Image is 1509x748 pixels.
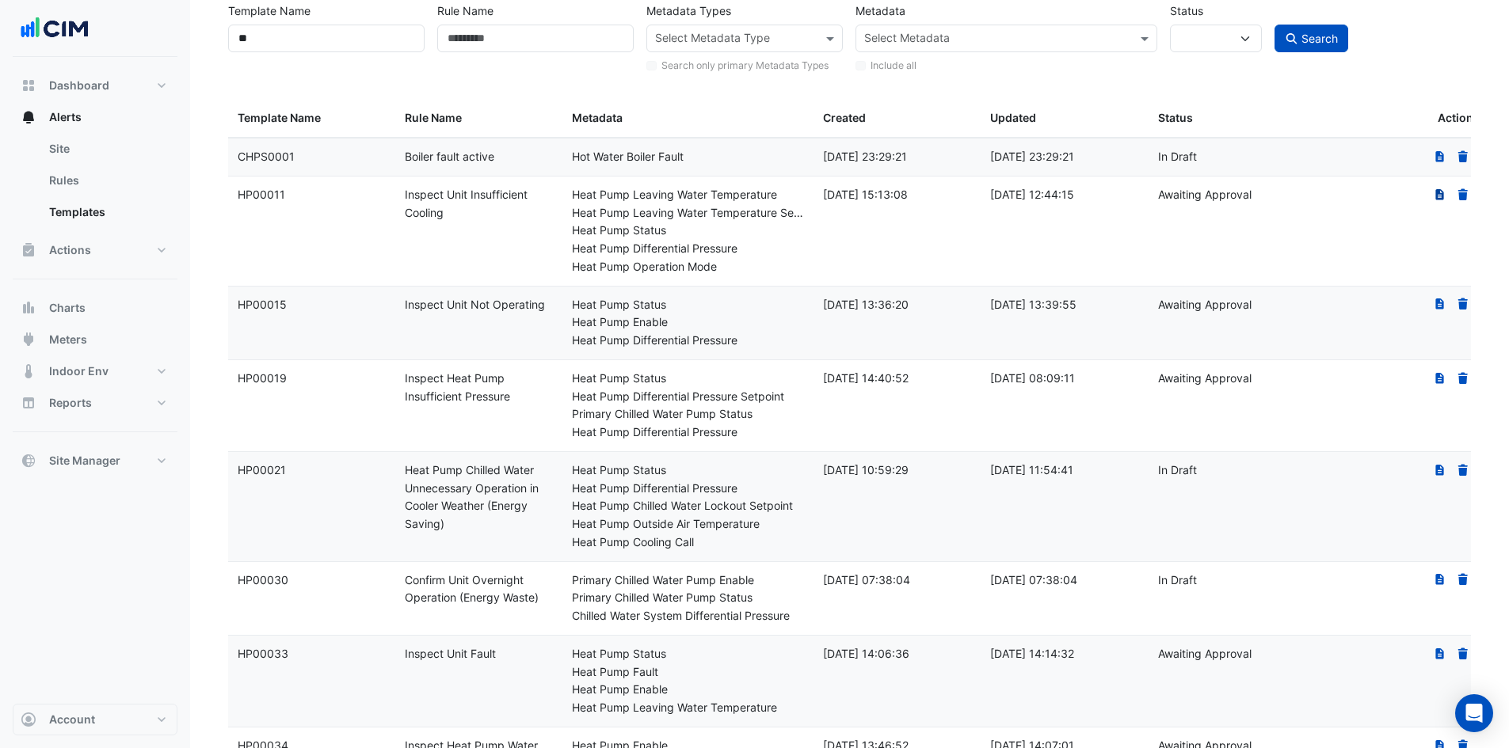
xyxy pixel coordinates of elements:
[405,111,462,124] span: Rule Name
[49,363,109,379] span: Indoor Env
[1456,463,1470,477] a: Delete
[21,242,36,258] app-icon: Actions
[661,59,829,73] label: Search only primary Metadata Types
[572,645,804,663] div: Heat Pump Status
[1158,573,1197,587] span: In Draft
[871,59,916,73] label: Include all
[405,645,553,663] div: Inspect Unit Fault
[572,699,804,717] div: Heat Pump Leaving Water Temperature
[405,571,553,608] div: Confirm Unit Overnight Operation (Energy Waste)
[36,133,177,165] a: Site
[1456,573,1470,587] a: Delete
[405,370,553,406] div: Inspect Heat Pump Insufficient Pressure
[1275,25,1349,52] button: Search
[1158,371,1252,385] span: Awaiting Approval
[572,388,804,406] div: Heat Pump Differential Pressure Setpoint
[36,165,177,196] a: Rules
[238,148,386,166] div: CHPS0001
[13,292,177,324] button: Charts
[572,423,804,442] div: Heat Pump Differential Pressure
[1433,463,1447,477] fa-icon: The template has an existing draft. Click 'Edit' if you would like to update the draft.
[823,461,971,480] div: [DATE] 10:59:29
[1433,573,1447,587] fa-icon: The template has an existing draft. Click 'Edit' if you would like to update the draft.
[36,196,177,228] a: Templates
[13,355,177,387] button: Indoor Env
[238,571,386,590] div: HP00030
[13,70,177,101] button: Dashboard
[990,461,1138,480] div: [DATE] 11:54:41
[1301,32,1338,45] span: Search
[572,533,804,552] div: Heat Pump Cooling Call
[1158,188,1252,201] span: Awaiting Approval
[572,296,804,314] div: Heat Pump Status
[572,111,623,124] span: Metadata
[572,186,804,204] div: Heat Pump Leaving Water Temperature
[21,453,36,469] app-icon: Site Manager
[1158,463,1197,477] span: In Draft
[13,101,177,133] button: Alerts
[49,395,92,411] span: Reports
[405,186,553,222] div: Inspect Unit Insufficient Cooling
[990,111,1036,124] span: Updated
[572,515,804,533] div: Heat Pump Outside Air Temperature
[49,453,120,469] span: Site Manager
[1158,298,1252,311] span: Awaiting Approval
[990,370,1138,388] div: [DATE] 08:09:11
[990,571,1138,590] div: [DATE] 07:38:04
[1433,647,1447,660] fa-icon: The template has an existing draft that has been submitted for approval. Click 'Edit' if you woul...
[1455,694,1493,732] div: Open Intercom Messenger
[13,234,177,266] button: Actions
[653,29,770,50] div: Select Metadata Type
[572,332,804,350] div: Heat Pump Differential Pressure
[862,29,950,50] div: Select Metadata
[823,296,971,314] div: [DATE] 13:36:20
[238,645,386,663] div: HP00033
[823,370,971,388] div: [DATE] 14:40:52
[572,681,804,699] div: Heat Pump Enable
[21,395,36,411] app-icon: Reports
[823,186,971,204] div: [DATE] 15:13:08
[21,363,36,379] app-icon: Indoor Env
[572,240,804,258] div: Heat Pump Differential Pressure
[238,186,386,204] div: HP00011
[13,387,177,419] button: Reports
[572,148,804,166] div: Hot Water Boiler Fault
[49,109,82,125] span: Alerts
[238,111,321,124] span: Template Name
[49,300,86,316] span: Charts
[823,148,971,166] div: [DATE] 23:29:21
[13,133,177,234] div: Alerts
[572,258,804,276] div: Heat Pump Operation Mode
[572,370,804,388] div: Heat Pump Status
[13,445,177,477] button: Site Manager
[1433,150,1447,163] fa-icon: The template has an existing draft. Click 'Edit' if you would like to update the draft.
[19,13,90,44] img: Company Logo
[21,109,36,125] app-icon: Alerts
[1456,647,1470,660] a: Delete
[572,222,804,240] div: Heat Pump Status
[1456,298,1470,311] a: Delete
[1456,150,1470,163] a: Delete
[990,148,1138,166] div: [DATE] 23:29:21
[990,296,1138,314] div: [DATE] 13:39:55
[823,645,971,663] div: [DATE] 14:06:36
[1433,188,1447,201] fa-icon: The template has an existing draft that has been submitted for approval. Click 'Edit' if you woul...
[823,571,971,590] div: [DATE] 07:38:04
[572,461,804,480] div: Heat Pump Status
[49,712,95,727] span: Account
[1433,371,1447,385] fa-icon: The template has an existing draft that has been submitted for approval. Click 'Edit' if you woul...
[572,497,804,515] div: Heat Pump Chilled Water Lockout Setpoint
[13,704,177,735] button: Account
[572,607,804,625] div: Chilled Water System Differential Pressure
[1433,298,1447,311] fa-icon: The template has an existing draft that has been submitted for approval. Click 'Edit' if you woul...
[1456,371,1470,385] a: Delete
[990,186,1138,204] div: [DATE] 12:44:15
[572,405,804,423] div: Primary Chilled Water Pump Status
[238,461,386,480] div: HP00021
[238,370,386,388] div: HP00019
[572,313,804,332] div: Heat Pump Enable
[21,300,36,316] app-icon: Charts
[49,242,91,258] span: Actions
[238,296,386,314] div: HP00015
[21,78,36,93] app-icon: Dashboard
